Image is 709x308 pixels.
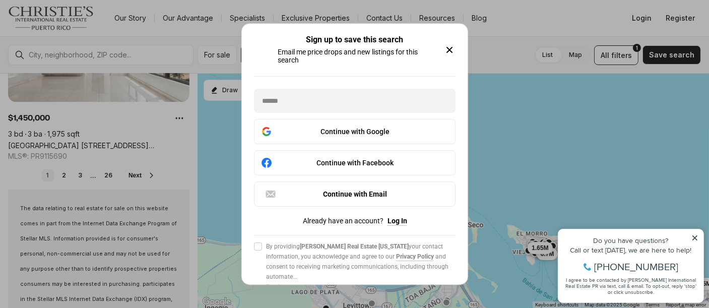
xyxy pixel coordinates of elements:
a: Privacy Policy [396,253,434,260]
div: Continue with Google [261,126,449,138]
div: Continue with Email [265,188,445,200]
h2: Sign up to save this search [305,36,403,44]
b: Read more [266,283,295,290]
button: Continue with Google [254,119,456,144]
button: Continue with Email [254,181,456,207]
span: [PHONE_NUMBER] [41,47,125,57]
p: Email me price drops and new listings for this search [277,48,431,64]
div: Do you have questions? [11,23,146,30]
span: By providing your contact information, you acknowledge and agree to our and consent to receiving ... [266,241,456,282]
b: [PERSON_NAME] Real Estate [US_STATE] [300,243,409,250]
button: Continue with Facebook [254,150,456,175]
span: I agree to be contacted by [PERSON_NAME] International Real Estate PR via text, call & email. To ... [13,62,144,81]
div: Continue with Facebook [261,157,449,169]
button: Log In [387,217,407,225]
span: Already have an account? [302,217,383,225]
div: Call or text [DATE], we are here to help! [11,32,146,39]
